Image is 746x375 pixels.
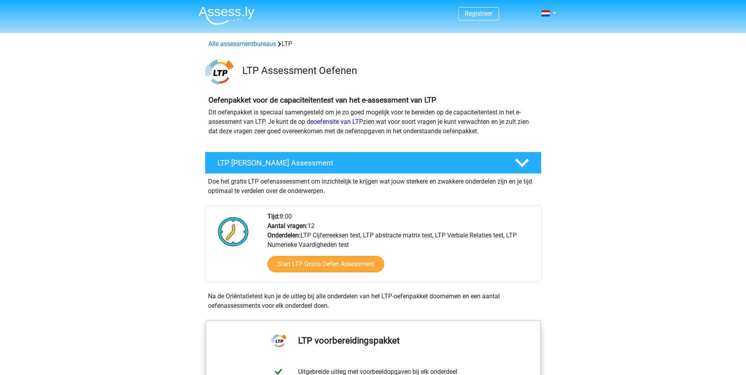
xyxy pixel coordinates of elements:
[242,64,535,77] h3: LTP Assessment Oefenen
[208,96,436,105] b: Oefenpakket voor de capaciteitentest van het e-assessment van LTP
[313,118,363,125] a: oefensite van LTP
[267,222,308,230] b: Aantal vragen:
[208,40,276,48] a: Alle assessmentbureaus
[267,256,384,272] a: Start LTP Gratis Oefen Assessment
[205,174,542,196] div: Doe het gratis LTP oefenassessment om inzichtelijk te krijgen wat jouw sterkere en zwakkere onder...
[262,212,541,282] div: 8:00 12 LTP Cijferreeksen test, LTP abstracte matrix test, LTP Verbale Relaties test, LTP Numerie...
[267,213,280,220] b: Tijd:
[199,6,254,25] img: Assessly
[205,292,542,311] div: Na de Oriëntatietest kun je de uitleg bij alle onderdelen van het LTP-oefenpakket doornemen en ee...
[267,232,300,239] b: Onderdelen:
[202,152,545,174] a: LTP [PERSON_NAME] Assessment
[208,108,538,136] p: Dit oefenpakket is speciaal samengesteld om je zo goed mogelijk voor te bereiden op de capaciteit...
[465,10,492,17] a: Registreer
[217,158,502,167] h4: LTP [PERSON_NAME] Assessment
[205,58,233,86] img: ltp.png
[214,212,253,251] img: Klok
[205,39,541,49] div: LTP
